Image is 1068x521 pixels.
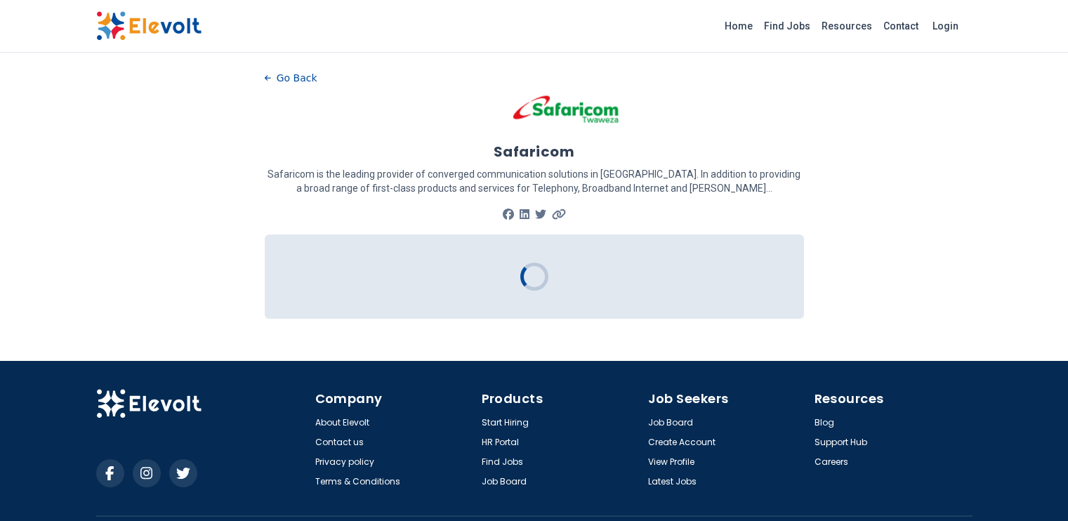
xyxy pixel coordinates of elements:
a: Login [924,12,967,40]
a: Terms & Conditions [315,476,400,487]
h4: Products [482,389,640,409]
a: Contact [878,15,924,37]
img: Safaricom [513,88,619,131]
a: Home [719,15,758,37]
a: HR Portal [482,437,519,448]
a: Latest Jobs [648,476,697,487]
a: Job Board [482,476,527,487]
a: Careers [815,456,848,468]
a: Contact us [315,437,364,448]
h4: Company [315,389,473,409]
a: Blog [815,417,834,428]
button: Go Back [265,67,317,88]
img: Elevolt [96,11,202,41]
a: About Elevolt [315,417,369,428]
h1: Safaricom [494,142,575,161]
h4: Job Seekers [648,389,806,409]
h4: Resources [815,389,973,409]
a: Start Hiring [482,417,529,428]
div: Loading... [514,257,554,297]
a: Resources [816,15,878,37]
a: Find Jobs [482,456,523,468]
a: Privacy policy [315,456,374,468]
a: Find Jobs [758,15,816,37]
a: Support Hub [815,437,867,448]
a: Create Account [648,437,716,448]
a: View Profile [648,456,694,468]
a: Job Board [648,417,693,428]
p: Safaricom is the leading provider of converged communication solutions in [GEOGRAPHIC_DATA]. In a... [265,167,804,195]
img: Elevolt [96,389,202,418]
